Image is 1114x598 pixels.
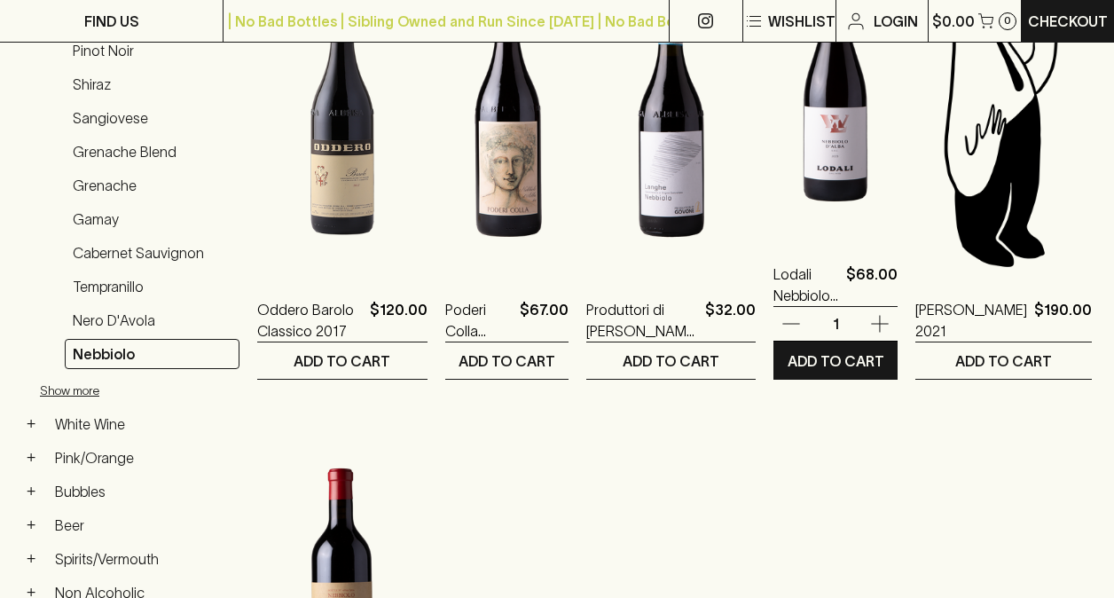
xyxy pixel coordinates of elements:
button: + [22,516,40,534]
p: $190.00 [1034,299,1092,342]
p: ADD TO CART [623,350,719,372]
a: Produttori di [PERSON_NAME] Nebbiolo 2023 [586,299,698,342]
p: ADD TO CART [459,350,555,372]
p: 0 [1004,16,1011,26]
p: $0.00 [932,11,975,32]
p: 1 [814,314,857,334]
p: $120.00 [370,299,428,342]
a: Gamay [65,204,239,234]
a: Grenache [65,170,239,201]
button: + [22,449,40,467]
button: ADD TO CART [773,342,898,379]
a: Pinot Noir [65,35,239,66]
p: Checkout [1028,11,1108,32]
a: Shiraz [65,69,239,99]
button: ADD TO CART [257,342,428,379]
p: $67.00 [520,299,569,342]
a: [PERSON_NAME] 2021 [915,299,1027,342]
a: Sangiovese [65,103,239,133]
p: $32.00 [705,299,756,342]
a: Spirits/Vermouth [47,544,239,574]
button: + [22,483,40,500]
button: Show more [40,373,272,409]
a: Bubbles [47,476,239,507]
p: ADD TO CART [955,350,1052,372]
p: Wishlist [768,11,835,32]
a: Lodali Nebbiolo d'Alba 2023 [773,264,839,306]
a: White Wine [47,409,239,439]
a: Cabernet Sauvignon [65,238,239,268]
p: FIND US [84,11,139,32]
button: + [22,550,40,568]
p: Login [874,11,918,32]
a: Beer [47,510,239,540]
a: Nebbiolo [65,339,239,369]
button: + [22,415,40,433]
a: Grenache Blend [65,137,239,167]
button: ADD TO CART [915,342,1092,379]
p: ADD TO CART [788,350,884,372]
a: Nero d'Avola [65,305,239,335]
p: ADD TO CART [294,350,390,372]
button: ADD TO CART [586,342,756,379]
button: ADD TO CART [445,342,569,379]
a: Pink/Orange [47,443,239,473]
p: $68.00 [846,264,898,306]
a: Oddero Barolo Classico 2017 [257,299,363,342]
a: Tempranillo [65,271,239,302]
a: Poderi Colla Langhe Nebbiolo 2021 [445,299,514,342]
